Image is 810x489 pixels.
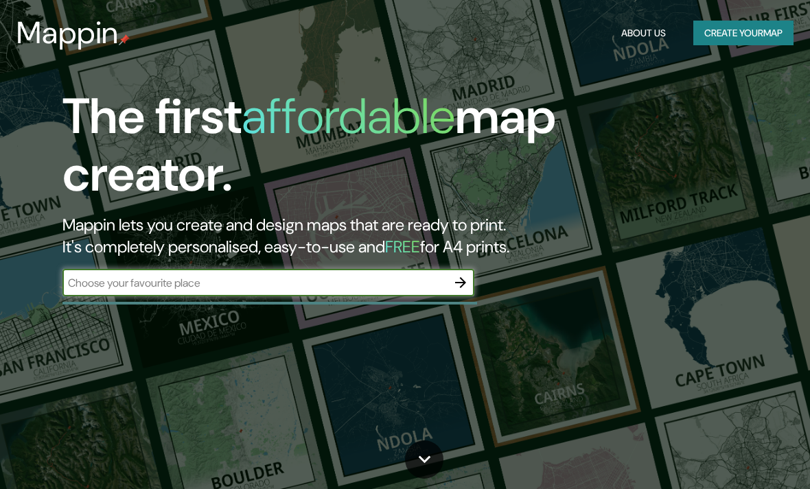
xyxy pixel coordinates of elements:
button: About Us [616,21,671,46]
input: Choose your favourite place [62,275,447,291]
h3: Mappin [16,15,119,51]
button: Create yourmap [693,21,794,46]
h2: Mappin lets you create and design maps that are ready to print. It's completely personalised, eas... [62,214,710,258]
h1: affordable [242,84,455,148]
h5: FREE [385,236,420,257]
h1: The first map creator. [62,88,710,214]
img: mappin-pin [119,34,130,45]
